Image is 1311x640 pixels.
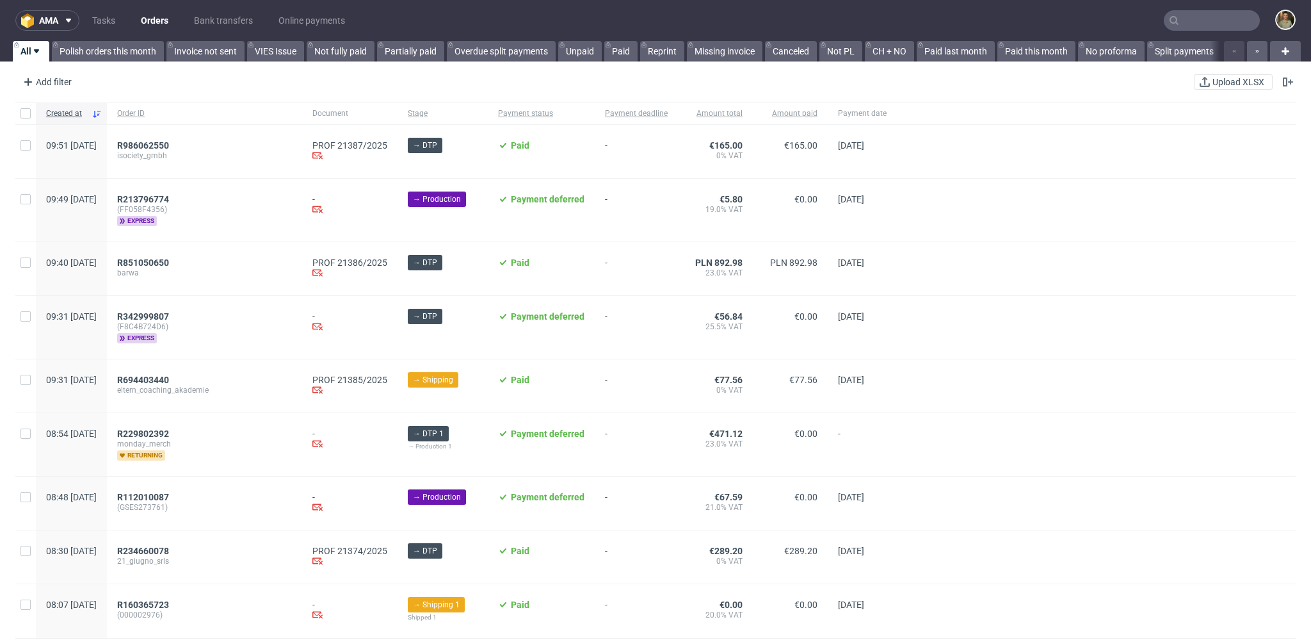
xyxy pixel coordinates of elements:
span: (FF058F4356) [117,204,292,215]
span: - [605,600,668,623]
a: Split payments [1147,41,1221,62]
a: Not PL [819,41,862,62]
span: €56.84 [714,311,743,322]
span: → Shipping 1 [413,599,460,611]
a: Bank transfers [186,10,261,31]
span: [DATE] [838,311,864,322]
span: Created at [46,108,86,119]
div: Add filter [18,72,74,92]
a: R229802392 [117,429,172,439]
a: Canceled [765,41,817,62]
span: monday_merch [117,439,292,449]
span: [DATE] [838,600,864,610]
button: ama [15,10,79,31]
span: 08:30 [DATE] [46,546,97,556]
span: Payment deferred [511,492,584,502]
span: → DTP 1 [413,428,444,439]
span: 08:48 [DATE] [46,492,97,502]
div: - [312,429,387,451]
span: (F8C4B724D6) [117,322,292,332]
span: [DATE] [838,546,864,556]
span: R229802392 [117,429,169,439]
a: R342999807 [117,311,172,322]
div: - [312,600,387,622]
span: Payment deferred [511,311,584,322]
span: R213796774 [117,194,169,204]
span: [DATE] [838,492,864,502]
span: €165.00 [784,140,817,151]
span: 08:07 [DATE] [46,600,97,610]
span: Amount total [688,108,743,119]
span: €5.80 [720,194,743,204]
span: 09:51 [DATE] [46,140,97,151]
span: €0.00 [794,194,817,204]
span: R851050650 [117,258,169,268]
span: → Production [413,491,461,503]
span: 25.5% VAT [688,322,743,332]
a: Overdue split payments [447,41,556,62]
button: Upload XLSX [1194,74,1273,90]
span: → Shipping [413,374,453,386]
span: (GSES273761) [117,502,292,513]
span: Order ID [117,108,292,119]
span: 09:31 [DATE] [46,311,97,322]
span: express [117,333,157,343]
span: - [605,429,668,461]
span: 23.0% VAT [688,439,743,449]
span: €0.00 [794,600,817,610]
span: Paid [511,546,529,556]
span: €0.00 [720,600,743,610]
span: €289.20 [709,546,743,556]
a: Reprint [640,41,684,62]
span: 21_giugno_srls [117,556,292,566]
a: R213796774 [117,194,172,204]
span: Upload XLSX [1210,78,1267,86]
div: Shipped 1 [408,612,478,623]
span: Payment date [838,108,887,119]
span: R160365723 [117,600,169,610]
a: VIES Issue [247,41,304,62]
span: €0.00 [794,311,817,322]
a: PROF 21374/2025 [312,546,387,556]
span: Payment deadline [605,108,668,119]
span: [DATE] [838,194,864,204]
img: Pablo Michaello [1276,11,1294,29]
span: Paid [511,258,529,268]
span: 19.0% VAT [688,204,743,215]
div: - [312,311,387,334]
a: Paid last month [917,41,995,62]
span: €0.00 [794,429,817,439]
span: PLN 892.98 [770,258,817,268]
a: Polish orders this month [52,41,164,62]
span: 20.0% VAT [688,610,743,620]
span: [DATE] [838,258,864,268]
span: 0% VAT [688,556,743,566]
span: 23.0% VAT [688,268,743,278]
a: CH + NO [865,41,914,62]
span: Document [312,108,387,119]
span: €0.00 [794,492,817,502]
a: R160365723 [117,600,172,610]
span: €289.20 [784,546,817,556]
span: Payment status [498,108,584,119]
span: €77.56 [714,375,743,385]
span: [DATE] [838,375,864,385]
span: - [605,375,668,397]
a: R234660078 [117,546,172,556]
span: 09:40 [DATE] [46,258,97,268]
a: R986062550 [117,140,172,151]
span: PLN 892.98 [695,258,743,268]
span: €471.12 [709,429,743,439]
a: No proforma [1078,41,1145,62]
div: - [312,492,387,514]
span: Payment deferred [511,194,584,204]
span: R342999807 [117,311,169,322]
span: - [605,140,668,163]
span: R234660078 [117,546,169,556]
span: 0% VAT [688,151,743,161]
a: Partially paid [377,41,444,62]
a: R112010087 [117,492,172,502]
span: - [605,546,668,568]
span: [DATE] [838,140,864,151]
a: Unpaid [558,41,602,62]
